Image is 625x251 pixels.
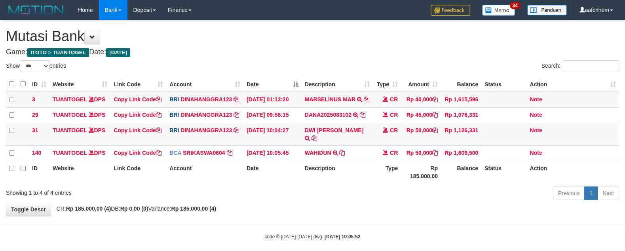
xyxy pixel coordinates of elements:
[432,96,438,103] a: Copy Rp 40,000 to clipboard
[114,96,161,103] a: Copy Link Code
[29,76,49,92] th: ID: activate to sort column ascending
[6,48,619,56] h4: Game: Date:
[180,96,232,103] a: DINAHANGGRA123
[431,5,470,16] img: Feedback.jpg
[243,123,302,145] td: [DATE] 10:04:27
[234,127,239,133] a: Copy DINAHANGGRA123 to clipboard
[110,76,166,92] th: Link Code: activate to sort column ascending
[166,161,243,183] th: Account
[401,76,441,92] th: Amount: activate to sort column ascending
[563,60,619,72] input: Search:
[53,150,87,156] a: TUANTOGEL
[373,161,401,183] th: Type
[305,112,351,118] a: DANA2025083102
[49,123,110,145] td: DPS
[106,48,130,57] span: [DATE]
[527,161,619,183] th: Action
[373,76,401,92] th: Type: activate to sort column ascending
[305,150,331,156] a: WAHIDUN
[166,76,243,92] th: Account: activate to sort column ascending
[390,96,398,103] span: CR
[360,112,365,118] a: Copy DANA2025083102 to clipboard
[227,150,232,156] a: Copy SRIKASWA0604 to clipboard
[6,29,619,44] h1: Mutasi Bank
[390,150,398,156] span: CR
[110,161,166,183] th: Link Code
[482,5,515,16] img: Button%20Memo.svg
[530,127,542,133] a: Note
[527,5,567,15] img: panduan.png
[53,127,87,133] a: TUANTOGEL
[32,112,38,118] span: 29
[169,150,181,156] span: BCA
[20,60,49,72] select: Showentries
[390,127,398,133] span: CR
[401,123,441,145] td: Rp 50,000
[441,161,481,183] th: Balance
[6,203,51,216] a: Toggle Descr
[401,161,441,183] th: Rp 185.000,00
[553,186,585,200] a: Previous
[243,76,302,92] th: Date: activate to sort column descending
[481,161,526,183] th: Status
[441,123,481,145] td: Rp 1,126,331
[66,205,111,212] strong: Rp 185.000,00 (4)
[49,145,110,161] td: DPS
[243,161,302,183] th: Date
[530,150,542,156] a: Note
[441,145,481,161] td: Rp 1,609,500
[597,186,619,200] a: Next
[432,150,438,156] a: Copy Rp 50,000 to clipboard
[305,127,364,133] a: DWI [PERSON_NAME]
[390,112,398,118] span: CR
[530,96,542,103] a: Note
[401,145,441,161] td: Rp 50,000
[6,4,66,16] img: MOTION_logo.png
[171,205,217,212] strong: Rp 185.000,00 (4)
[114,127,161,133] a: Copy Link Code
[364,96,369,103] a: Copy MARSELINUS MAR to clipboard
[114,150,161,156] a: Copy Link Code
[243,107,302,123] td: [DATE] 09:58:15
[305,96,355,103] a: MARSELINUS MAR
[120,205,148,212] strong: Rp 0,00 (0)
[312,135,317,141] a: Copy DWI AHMAD FAUZ to clipboard
[339,150,345,156] a: Copy WAHIDUN to clipboard
[302,161,373,183] th: Description
[325,234,360,240] strong: [DATE] 10:05:52
[432,127,438,133] a: Copy Rp 50,000 to clipboard
[169,112,179,118] span: BRI
[53,205,217,212] span: CR: DB: Variance:
[302,76,373,92] th: Description: activate to sort column ascending
[32,150,41,156] span: 140
[510,2,521,9] span: 34
[169,96,179,103] span: BRI
[401,107,441,123] td: Rp 45,000
[441,76,481,92] th: Balance
[169,127,179,133] span: BRI
[114,112,161,118] a: Copy Link Code
[32,127,38,133] span: 31
[183,150,225,156] a: SRIKASWA0604
[441,107,481,123] td: Rp 1,076,331
[234,96,239,103] a: Copy DINAHANGGRA123 to clipboard
[49,92,110,108] td: DPS
[401,92,441,108] td: Rp 40,000
[441,92,481,108] td: Rp 1,615,596
[243,145,302,161] td: [DATE] 10:05:45
[6,60,66,72] label: Show entries
[481,76,526,92] th: Status
[243,92,302,108] td: [DATE] 01:13:20
[49,107,110,123] td: DPS
[265,234,361,240] small: code © [DATE]-[DATE] dwg |
[234,112,239,118] a: Copy DINAHANGGRA123 to clipboard
[53,96,87,103] a: TUANTOGEL
[541,60,619,72] label: Search:
[53,112,87,118] a: TUANTOGEL
[530,112,542,118] a: Note
[29,161,49,183] th: ID
[6,186,255,197] div: Showing 1 to 4 of 4 entries
[49,76,110,92] th: Website: activate to sort column ascending
[432,112,438,118] a: Copy Rp 45,000 to clipboard
[527,76,619,92] th: Action: activate to sort column ascending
